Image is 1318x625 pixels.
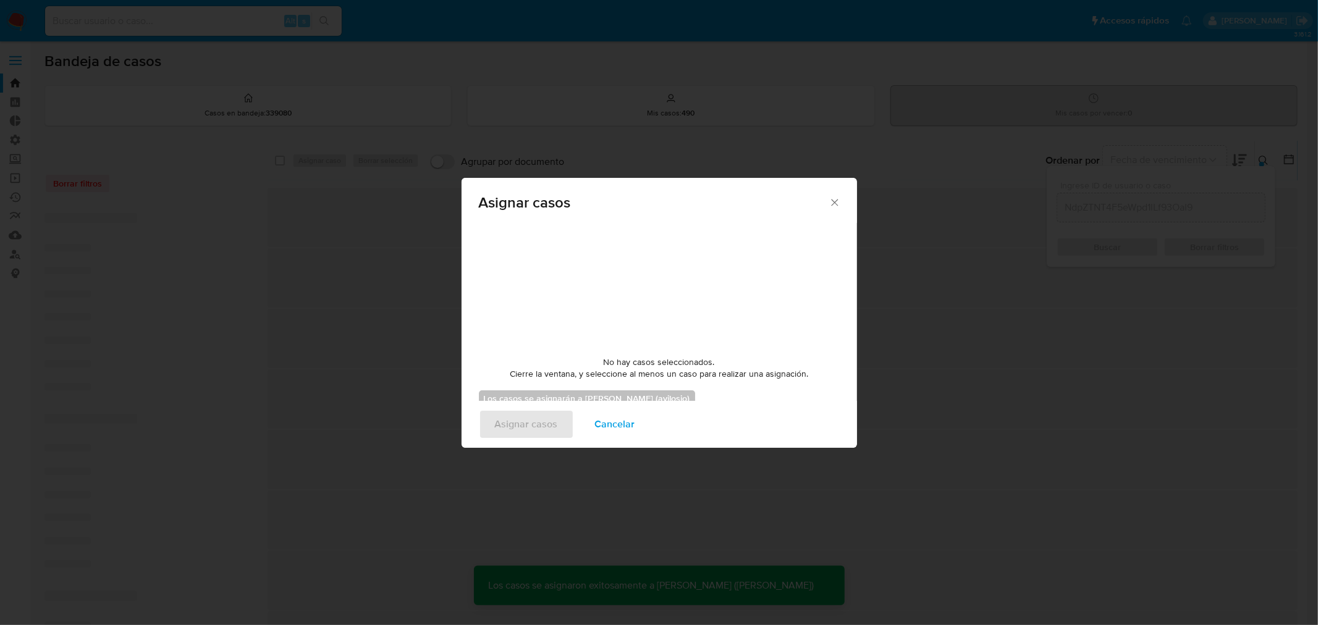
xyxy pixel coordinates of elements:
span: Asignar casos [479,195,829,210]
div: assign-modal [462,178,857,448]
button: Cerrar ventana [829,196,840,208]
span: Cancelar [595,411,635,438]
span: Cierre la ventana, y seleccione al menos un caso para realizar una asignación. [510,368,808,380]
b: Los casos se asignarán a [PERSON_NAME] (avilosio) [484,392,690,405]
span: No hay casos seleccionados. [604,356,715,369]
img: yH5BAEAAAAALAAAAAABAAEAAAIBRAA7 [567,223,752,346]
button: Cancelar [579,409,651,439]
